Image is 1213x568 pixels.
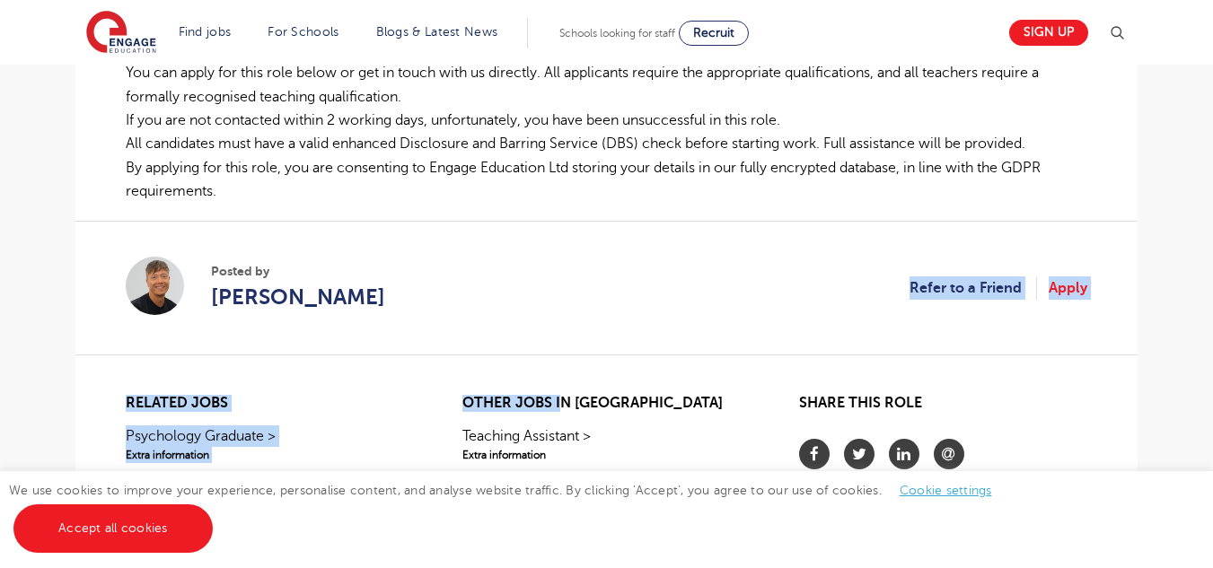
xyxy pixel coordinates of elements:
[376,25,498,39] a: Blogs & Latest News
[910,276,1037,300] a: Refer to a Friend
[1049,276,1087,300] a: Apply
[462,395,751,412] h2: Other jobs in [GEOGRAPHIC_DATA]
[900,484,992,497] a: Cookie settings
[126,447,414,463] span: Extra information
[268,25,338,39] a: For Schools
[559,27,675,39] span: Schools looking for staff
[9,484,1010,535] span: We use cookies to improve your experience, personalise content, and analyse website traffic. By c...
[799,395,1087,421] h2: Share this role
[126,425,414,463] a: Psychology Graduate >Extra information
[211,262,385,281] span: Posted by
[13,504,213,553] a: Accept all cookies
[693,26,734,39] span: Recruit
[86,11,156,56] img: Engage Education
[179,25,232,39] a: Find jobs
[679,21,749,46] a: Recruit
[462,425,751,463] a: Teaching Assistant >Extra information
[211,281,385,313] a: [PERSON_NAME]
[1009,20,1088,46] a: Sign up
[462,447,751,463] span: Extra information
[126,395,414,412] h2: Related jobs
